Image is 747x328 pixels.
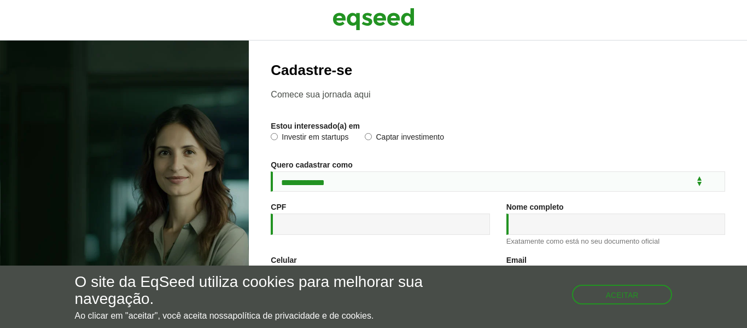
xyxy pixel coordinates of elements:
label: CPF [271,203,286,211]
p: Comece sua jornada aqui [271,89,725,100]
label: Quero cadastrar como [271,161,352,169]
img: EqSeed Logo [332,5,415,33]
input: Captar investimento [365,133,372,140]
button: Aceitar [572,285,673,304]
label: Celular [271,256,296,264]
p: Ao clicar em "aceitar", você aceita nossa . [75,310,434,321]
div: Exatamente como está no seu documento oficial [506,238,725,245]
label: Investir em startups [271,133,348,144]
label: Captar investimento [365,133,444,144]
a: política de privacidade e de cookies [232,312,371,320]
h5: O site da EqSeed utiliza cookies para melhorar sua navegação. [75,274,434,308]
h2: Cadastre-se [271,62,725,78]
label: Nome completo [506,203,564,211]
label: Estou interessado(a) em [271,122,360,130]
input: Investir em startups [271,133,278,140]
label: Email [506,256,527,264]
